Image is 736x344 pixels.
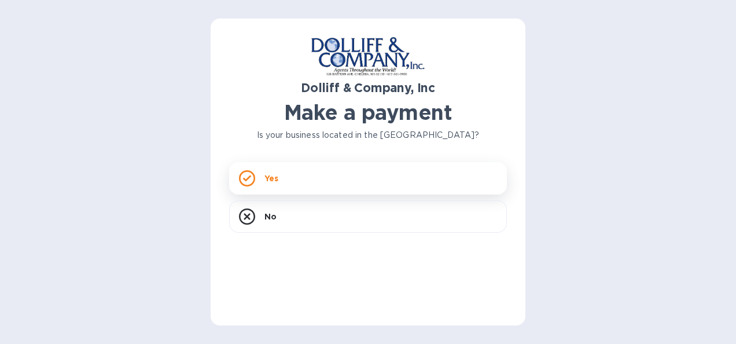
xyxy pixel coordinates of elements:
h1: Make a payment [229,100,507,125]
p: Yes [264,173,278,184]
p: Is your business located in the [GEOGRAPHIC_DATA]? [229,129,507,141]
b: Dolliff & Company, Inc [301,80,435,95]
p: No [264,211,277,222]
